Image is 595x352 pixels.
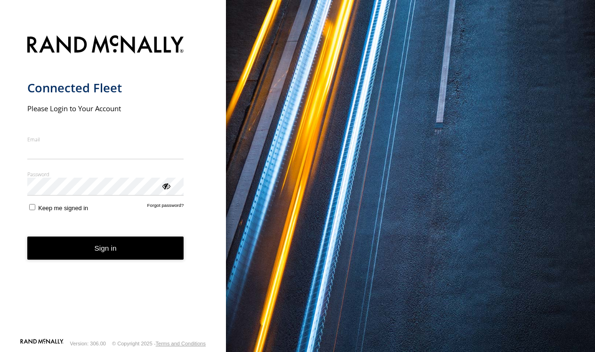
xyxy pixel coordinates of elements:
[156,341,206,346] a: Terms and Conditions
[38,205,88,212] span: Keep me signed in
[27,30,199,338] form: main
[27,104,184,113] h2: Please Login to Your Account
[27,136,184,143] label: Email
[27,237,184,260] button: Sign in
[20,339,64,348] a: Visit our Website
[29,204,35,210] input: Keep me signed in
[70,341,106,346] div: Version: 306.00
[27,80,184,96] h1: Connected Fleet
[27,171,184,178] label: Password
[27,33,184,57] img: Rand McNally
[161,181,170,190] div: ViewPassword
[147,203,184,212] a: Forgot password?
[112,341,206,346] div: © Copyright 2025 -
